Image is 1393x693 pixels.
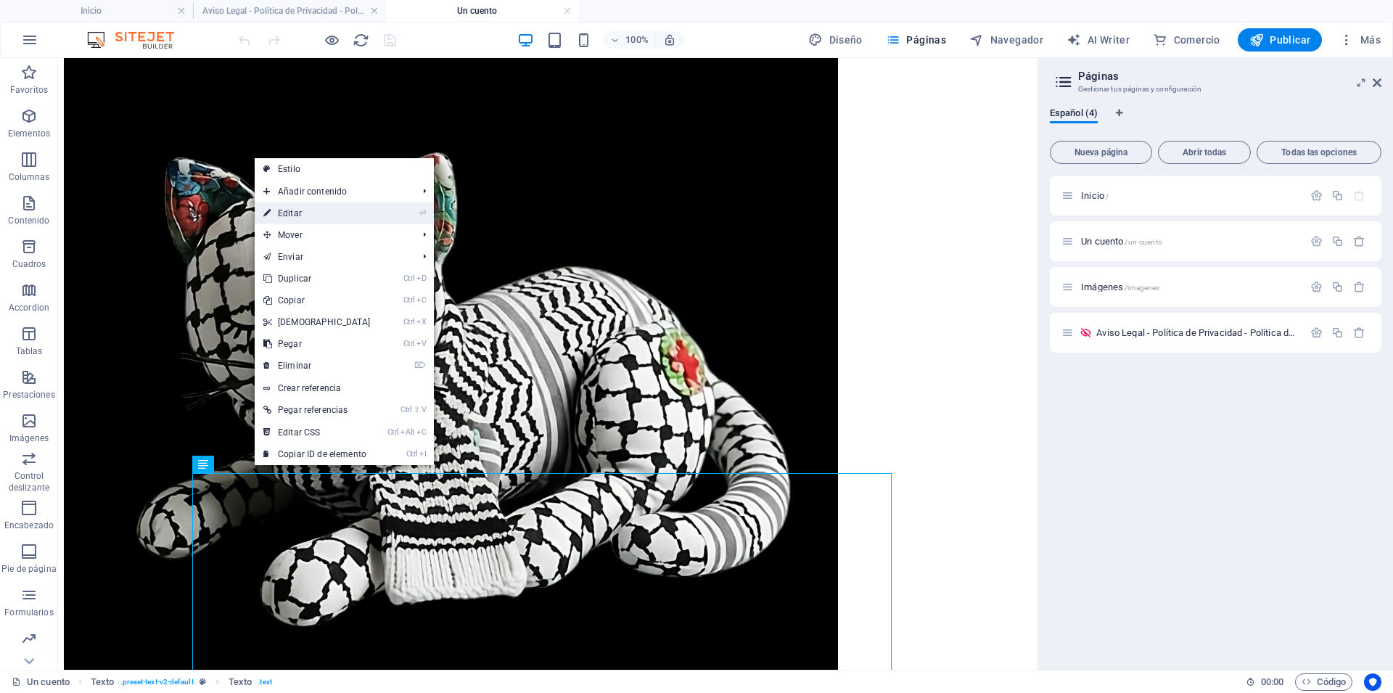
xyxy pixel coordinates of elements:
nav: breadcrumb [91,673,272,691]
span: Haz clic para seleccionar y doble clic para editar [229,673,252,691]
a: CtrlX[DEMOGRAPHIC_DATA] [255,311,379,333]
div: Duplicar [1331,235,1344,247]
h6: Tiempo de la sesión [1246,673,1284,691]
p: Marketing [9,650,49,662]
a: ⏎Editar [255,202,379,224]
i: Al redimensionar, ajustar el nivel de zoom automáticamente para ajustarse al dispositivo elegido. [663,33,676,46]
div: La página principal no puede eliminarse [1353,189,1365,202]
p: Prestaciones [3,389,54,401]
h4: Un cuento [386,3,579,19]
h4: Aviso Legal - Política de Privacidad - Política de cookies [193,3,386,19]
span: /imagenes [1125,284,1159,292]
a: Enviar [255,246,412,268]
button: Comercio [1147,28,1226,52]
a: Estilo [255,158,434,180]
span: Abrir todas [1164,148,1244,157]
span: Haz clic para abrir la página [1081,190,1109,201]
button: Navegador [963,28,1049,52]
span: Publicar [1249,33,1311,47]
div: Duplicar [1331,189,1344,202]
button: Todas las opciones [1257,141,1381,164]
button: Diseño [802,28,868,52]
div: Imágenes/imagenes [1077,282,1303,292]
i: C [416,427,427,437]
i: ⇧ [414,405,420,414]
span: Diseño [808,33,863,47]
a: Ctrl⇧VPegar referencias [255,399,379,421]
i: V [416,339,427,348]
span: AI Writer [1067,33,1130,47]
i: Ctrl [406,449,418,459]
a: CtrlAltCEditar CSS [255,422,379,443]
i: I [419,449,427,459]
button: Usercentrics [1364,673,1381,691]
i: C [416,295,427,305]
span: Más [1339,33,1381,47]
p: Imágenes [9,432,49,444]
span: Código [1302,673,1346,691]
i: Ctrl [403,274,415,283]
i: V [422,405,426,414]
i: X [416,317,427,327]
i: Ctrl [403,317,415,327]
i: Ctrl [403,295,415,305]
div: Inicio/ [1077,191,1303,200]
i: ⌦ [414,361,426,370]
i: Ctrl [387,427,399,437]
span: Imágenes [1081,282,1159,292]
button: reload [352,31,369,49]
i: D [416,274,427,283]
i: Alt [400,427,415,437]
div: Configuración [1310,281,1323,293]
h6: 100% [625,31,649,49]
p: Columnas [9,171,50,183]
p: Pie de página [1,563,56,575]
span: /un-cuento [1125,238,1162,246]
p: Encabezado [4,520,54,531]
span: Mover [255,224,412,246]
button: Haz clic para salir del modo de previsualización y seguir editando [323,31,340,49]
span: / [1106,192,1109,200]
div: Duplicar [1331,327,1344,339]
div: Aviso Legal - Política de Privacidad - Política de cookies [1092,328,1303,337]
div: Duplicar [1331,281,1344,293]
i: Ctrl [400,405,412,414]
a: Crear referencia [255,377,434,399]
button: Más [1334,28,1386,52]
span: Español (4) [1050,104,1098,125]
a: CtrlDDuplicar [255,268,379,290]
i: Este elemento es un preajuste personalizable [200,678,206,686]
i: ⏎ [419,208,426,218]
button: Publicar [1238,28,1323,52]
button: AI Writer [1061,28,1135,52]
p: Tablas [16,345,43,357]
a: Haz clic para cancelar la selección y doble clic para abrir páginas [12,673,70,691]
p: Accordion [9,302,49,313]
span: 00 00 [1261,673,1283,691]
a: CtrlCCopiar [255,290,379,311]
div: Configuración [1310,327,1323,339]
button: Código [1295,673,1352,691]
p: Formularios [4,607,53,618]
span: . preset-text-v2-default [120,673,194,691]
div: Eliminar [1353,327,1365,339]
i: Volver a cargar página [353,32,369,49]
a: ⌦Eliminar [255,355,379,377]
div: Eliminar [1353,235,1365,247]
p: Cuadros [12,258,46,270]
span: Comercio [1153,33,1220,47]
p: Elementos [8,128,50,139]
div: Configuración [1310,235,1323,247]
a: CtrlICopiar ID de elemento [255,443,379,465]
span: Navegador [969,33,1043,47]
a: CtrlVPegar [255,333,379,355]
button: Nueva página [1050,141,1152,164]
p: Contenido [8,215,49,226]
button: 100% [604,31,655,49]
span: Añadir contenido [255,181,412,202]
button: Abrir todas [1158,141,1251,164]
span: : [1271,676,1273,687]
img: Editor Logo [83,31,192,49]
h2: Páginas [1078,70,1381,83]
i: Ctrl [403,339,415,348]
